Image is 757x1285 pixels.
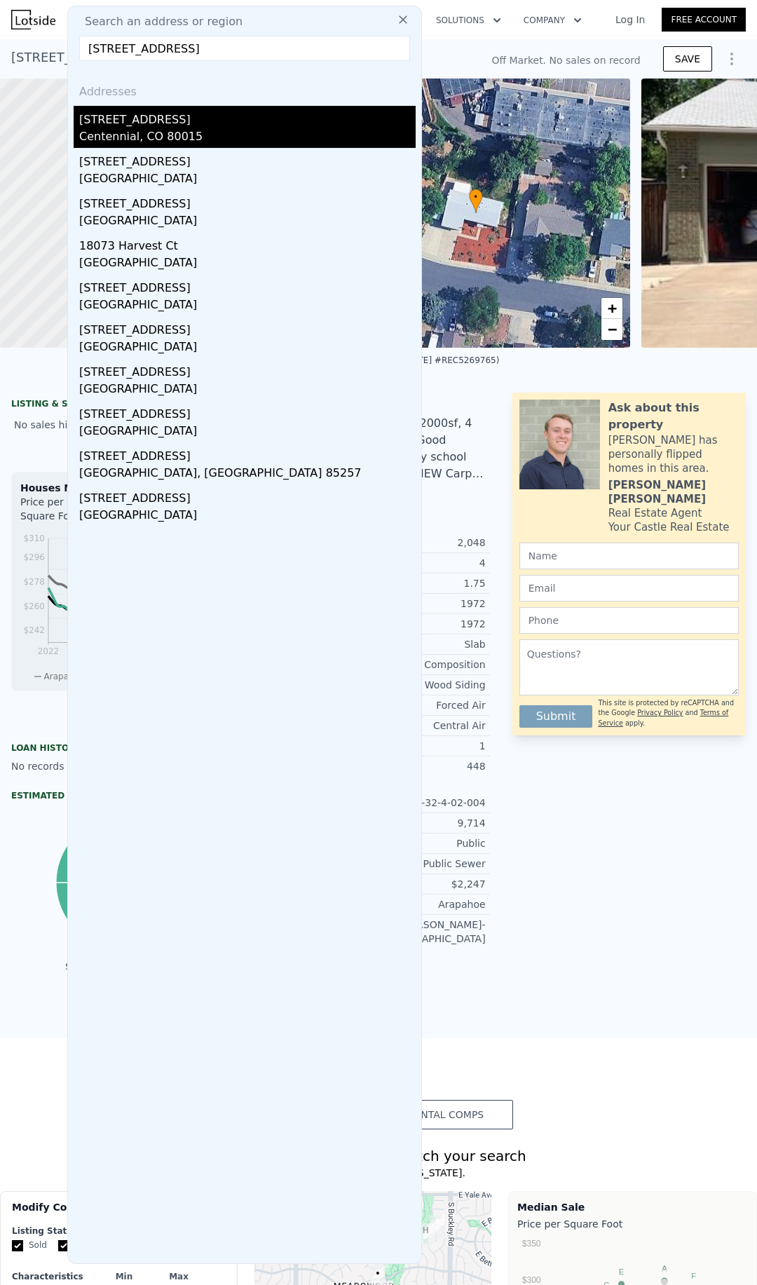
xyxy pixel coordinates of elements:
img: Lotside [11,10,55,29]
input: Sold [12,1240,23,1251]
div: [GEOGRAPHIC_DATA] [79,423,416,442]
div: 2911 S Olathe Way [418,1223,433,1247]
input: Email [519,575,739,601]
a: Zoom out [601,319,622,340]
div: 1972 [378,597,486,611]
div: [STREET_ADDRESS] [79,442,416,465]
button: Rental Comps [378,1100,513,1129]
div: Central Air [378,719,486,733]
div: [GEOGRAPHIC_DATA] [79,507,416,526]
div: Public [378,836,486,850]
div: Median Sale [517,1200,748,1214]
div: Characteristics [12,1271,94,1282]
tspan: $310 [23,533,45,543]
button: SAVE [663,46,712,72]
div: Public Sewer [378,857,486,871]
div: [GEOGRAPHIC_DATA] [79,212,416,232]
text: $350 [522,1239,541,1249]
div: 9,714 [378,816,486,830]
span: • [469,191,483,203]
div: 448 [378,759,486,773]
div: [GEOGRAPHIC_DATA] [79,339,416,358]
div: 1972 [378,617,486,631]
div: [STREET_ADDRESS] [79,148,416,170]
button: Show Options [718,45,746,73]
div: Centennial, CO 80015 [79,128,416,148]
div: [STREET_ADDRESS] [79,400,416,423]
button: Solutions [425,8,512,33]
div: Modify Comp Filters [12,1200,226,1225]
div: This site is protected by reCAPTCHA and the Google and apply. [598,698,739,728]
div: [PERSON_NAME]-[GEOGRAPHIC_DATA] [378,918,486,946]
div: Price per Square Foot [20,495,123,531]
div: [GEOGRAPHIC_DATA] [79,381,416,400]
span: − [608,320,617,338]
div: [STREET_ADDRESS] [79,190,416,212]
input: Phone [519,607,739,634]
div: Off Market. No sales on record [491,53,640,67]
div: Real Estate Agent [608,506,702,520]
button: Company [512,8,593,33]
div: 2,048 [378,536,486,550]
div: [PERSON_NAME] [PERSON_NAME] [608,478,739,506]
label: Sold [12,1239,47,1251]
div: [GEOGRAPHIC_DATA] [79,170,416,190]
div: Wood Siding [378,678,486,692]
text: A [662,1264,667,1272]
input: Enter an address, city, region, neighborhood or zip code [79,36,410,61]
div: Min [100,1271,149,1282]
span: Search an address or region [74,13,243,30]
div: [STREET_ADDRESS] [79,106,416,128]
div: [STREET_ADDRESS] [79,274,416,297]
div: • [469,189,483,213]
text: $300 [522,1275,541,1285]
div: Forced Air [378,698,486,712]
div: 2880 S Olathe Ct [430,1215,445,1239]
td: $30,874 [64,958,107,974]
div: [GEOGRAPHIC_DATA] [79,254,416,274]
div: 1 [378,739,486,753]
div: [GEOGRAPHIC_DATA], [GEOGRAPHIC_DATA] 85257 [79,465,416,484]
text: E [619,1267,624,1276]
div: Arapahoe [378,897,486,911]
div: Estimated Equity [11,790,233,801]
a: Terms of Service [598,709,728,726]
tspan: $278 [23,577,45,587]
div: Price per Square Foot [517,1214,748,1234]
tspan: 2022 [38,646,60,656]
div: No sales history record for this property. [11,412,233,437]
text: H [662,1265,667,1274]
div: Your Castle Real Estate [608,520,730,534]
div: 1975-32-4-02-004 [378,796,486,810]
tspan: $260 [23,601,45,611]
label: Pending [58,1239,109,1251]
div: Max [154,1271,203,1282]
a: Free Account [662,8,746,32]
div: 4 [378,556,486,570]
input: Name [519,543,739,569]
text: F [691,1272,696,1280]
span: Arapahoe Co. [44,672,101,681]
div: Houses Median Sale [20,481,224,495]
a: Zoom in [601,298,622,319]
div: [STREET_ADDRESS] [79,484,416,507]
a: Log In [599,13,662,27]
div: Composition [378,658,486,672]
div: No records available. [11,759,233,773]
div: [STREET_ADDRESS][PERSON_NAME] , Aurora , CO 80013 [11,48,362,67]
input: Pending [58,1240,69,1251]
span: + [608,299,617,317]
div: Addresses [74,72,416,106]
button: Submit [519,705,593,728]
div: Slab [378,637,486,651]
div: Ask about this property [608,400,739,433]
div: [STREET_ADDRESS] [79,358,416,381]
div: Loan history from public records [11,742,233,754]
div: [GEOGRAPHIC_DATA] [79,297,416,316]
div: [PERSON_NAME] has personally flipped homes in this area. [608,433,739,475]
div: Listing Status [12,1225,226,1237]
tspan: $296 [23,552,45,562]
a: Privacy Policy [637,709,683,716]
div: [STREET_ADDRESS] [79,316,416,339]
div: 1.75 [378,576,486,590]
